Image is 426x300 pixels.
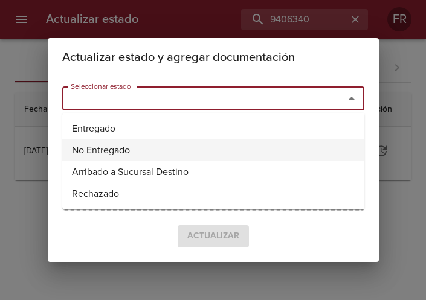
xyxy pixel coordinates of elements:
li: Entregado [62,118,364,139]
li: Arribado a Sucursal Destino [62,161,364,183]
button: Close [343,90,360,107]
span: Seleccione un estado para confirmar [178,225,249,247]
li: No Entregado [62,139,364,161]
h2: Actualizar estado y agregar documentación [62,48,364,67]
li: Rechazado [62,183,364,205]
